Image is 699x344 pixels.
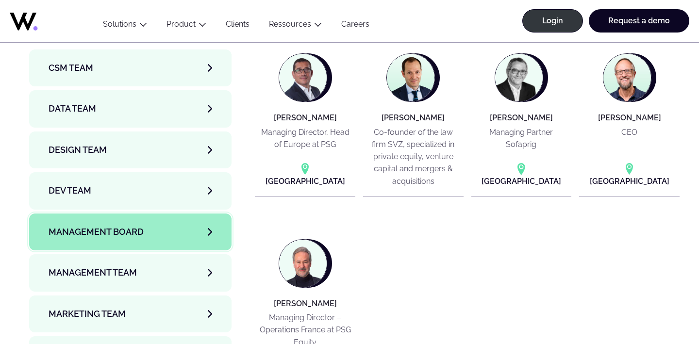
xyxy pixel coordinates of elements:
a: Ressources [269,19,311,29]
p: Co-founder of the law firm SVZ, specialized in private equity, venture capital and mergers & acqu... [367,126,460,187]
span: Data team [49,102,96,115]
img: Gilles RIGAL [495,54,543,101]
span: Management Team [49,266,137,279]
a: Careers [332,19,379,33]
span: Management Board [49,225,144,239]
a: Product [166,19,196,29]
h4: [PERSON_NAME] [382,114,445,122]
h4: [PERSON_NAME] [274,299,337,308]
span: CSM team [49,61,93,75]
span: Marketing Team [49,307,126,321]
span: Design team [49,143,107,157]
p: [GEOGRAPHIC_DATA] [266,175,345,187]
p: CEO [621,126,637,138]
p: [GEOGRAPHIC_DATA] [590,175,669,187]
img: Franck SEKRI [387,54,434,101]
p: [GEOGRAPHIC_DATA] [482,175,561,187]
h4: [PERSON_NAME] [490,114,553,122]
iframe: Chatbot [635,280,685,330]
p: Managing Partner Sofaprig [475,126,568,151]
a: Clients [216,19,259,33]
button: Product [157,19,216,33]
button: Solutions [93,19,157,33]
button: Ressources [259,19,332,33]
p: Managing Director, Head of Europe at PSG [259,126,351,151]
img: Jean-Philippe COUTURIER [603,54,651,101]
span: Dev team [49,184,91,197]
img: Quentin JONAS [279,240,327,287]
h4: [PERSON_NAME] [274,114,337,122]
h4: [PERSON_NAME] [598,114,661,122]
a: Login [522,9,583,33]
a: Request a demo [589,9,689,33]
img: Dany RAMMAL [279,54,327,101]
